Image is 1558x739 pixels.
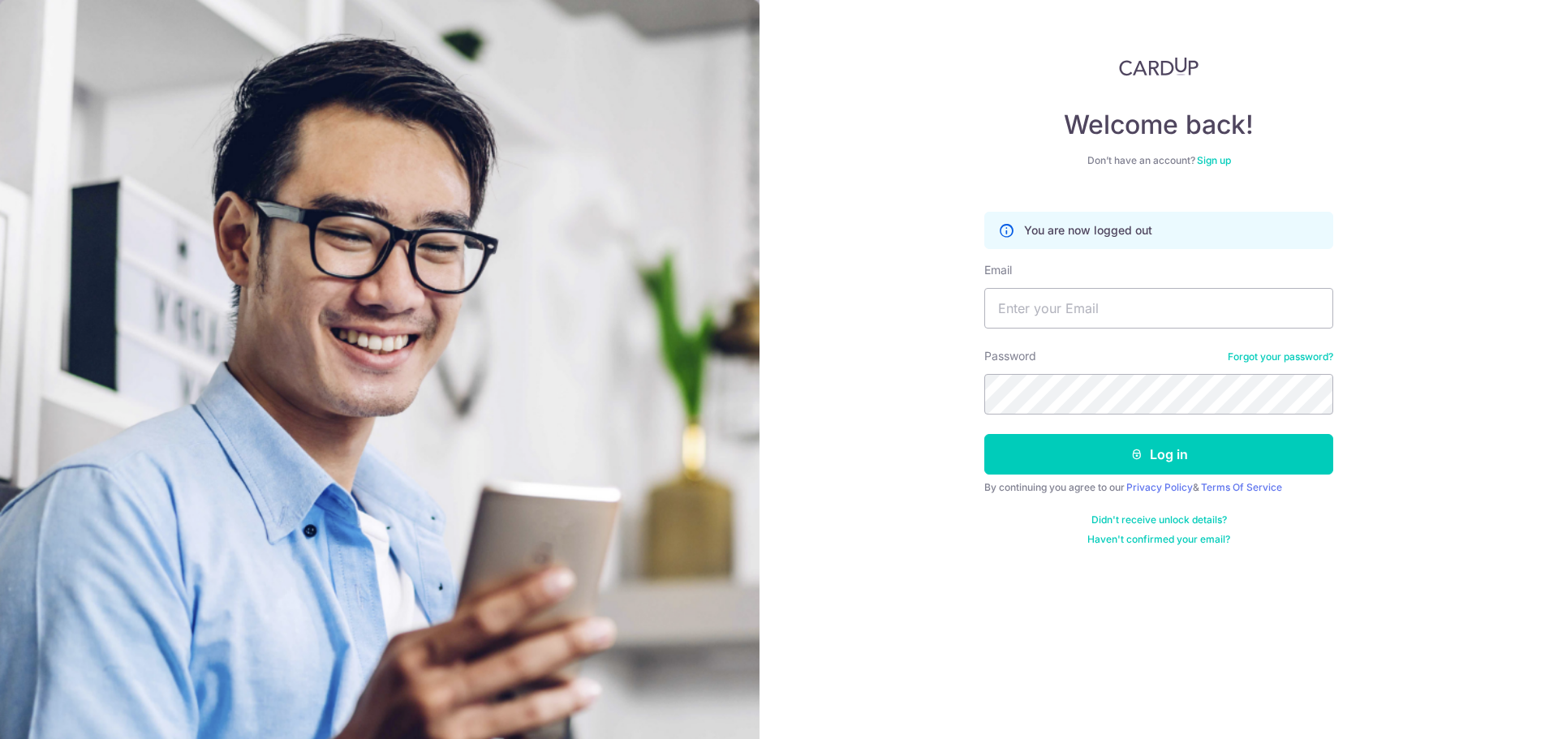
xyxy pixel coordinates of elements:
div: Don’t have an account? [984,154,1333,167]
input: Enter your Email [984,288,1333,329]
a: Sign up [1197,154,1231,166]
a: Haven't confirmed your email? [1087,533,1230,546]
p: You are now logged out [1024,222,1152,238]
h4: Welcome back! [984,109,1333,141]
a: Didn't receive unlock details? [1091,513,1227,526]
label: Password [984,348,1036,364]
img: CardUp Logo [1119,57,1199,76]
a: Terms Of Service [1201,481,1282,493]
label: Email [984,262,1012,278]
div: By continuing you agree to our & [984,481,1333,494]
a: Forgot your password? [1228,350,1333,363]
a: Privacy Policy [1126,481,1193,493]
button: Log in [984,434,1333,475]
